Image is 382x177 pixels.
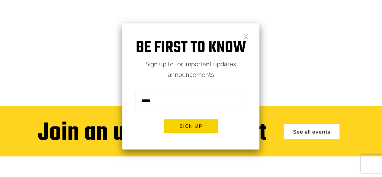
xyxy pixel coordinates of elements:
a: Close [243,34,249,39]
a: See all events [284,124,339,139]
div: Join an upcoming event [38,120,266,147]
h1: Be first to know [122,38,259,57]
p: Sign up to for important updates announcements [122,59,259,80]
button: Sign up [164,119,218,133]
